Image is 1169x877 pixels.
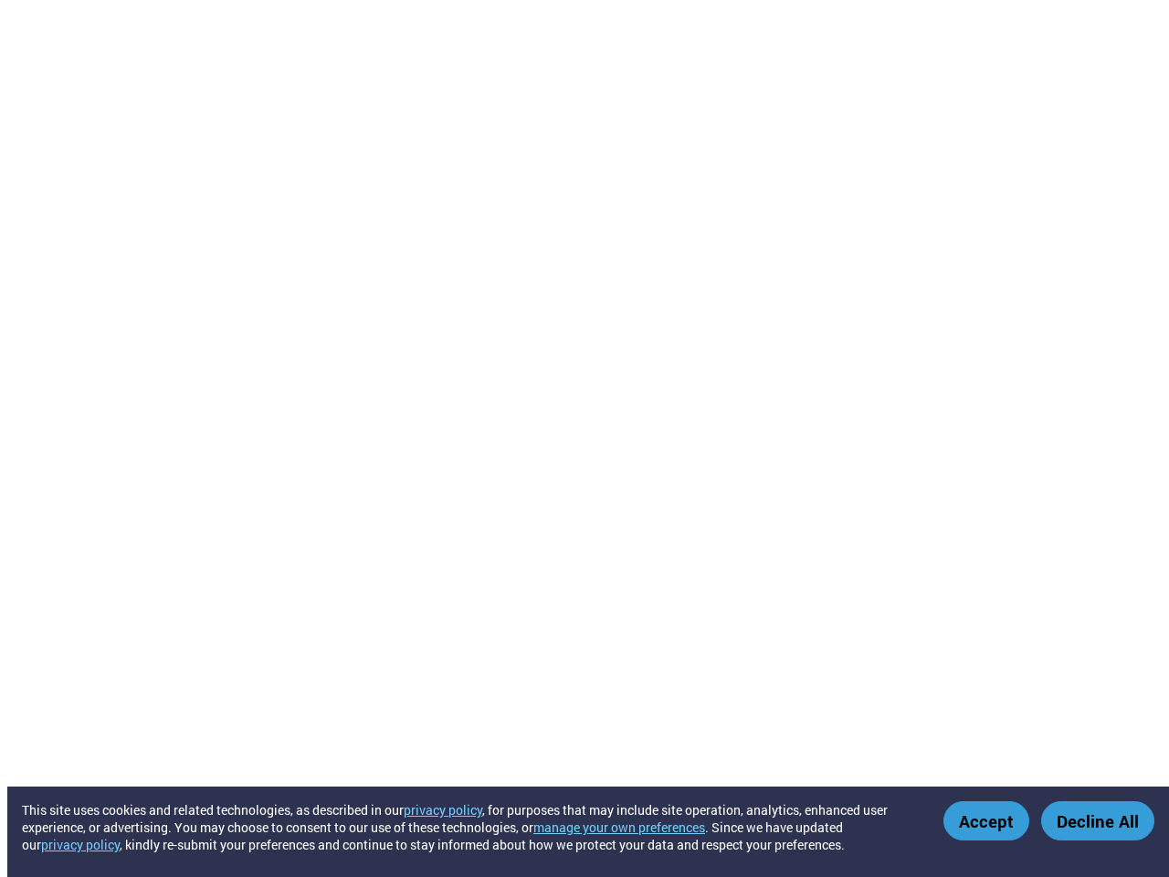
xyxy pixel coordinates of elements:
[533,819,705,836] button: manage your own preferences
[22,801,917,853] div: This site uses cookies and related technologies, as described in our , for purposes that may incl...
[943,801,1029,840] button: Accept
[1041,801,1154,840] button: Decline All
[404,801,482,819] a: privacy policy
[41,836,120,853] a: privacy policy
